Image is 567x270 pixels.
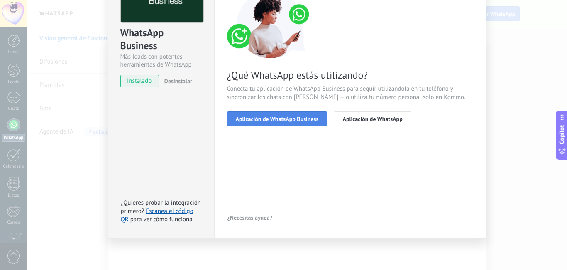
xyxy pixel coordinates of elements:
div: WhatsApp Business [120,26,202,53]
button: Aplicación de WhatsApp Business [227,111,327,126]
span: Desinstalar [164,77,192,85]
span: Conecta tu aplicación de WhatsApp Business para seguir utilizándola en tu teléfono y sincronizar ... [227,85,474,102]
span: ¿Qué WhatsApp estás utilizando? [227,69,474,82]
button: Desinstalar [161,75,192,87]
span: Copilot [558,125,566,144]
span: Aplicación de WhatsApp [342,116,402,122]
span: Aplicación de WhatsApp Business [236,116,319,122]
span: ¿Necesitas ayuda? [227,215,273,220]
span: instalado [121,75,159,87]
button: ¿Necesitas ayuda? [227,211,273,224]
div: Más leads con potentes herramientas de WhatsApp [120,53,202,69]
a: Escanea el código QR [121,207,193,223]
span: para ver cómo funciona. [130,216,194,223]
button: Aplicación de WhatsApp [334,111,411,126]
span: ¿Quieres probar la integración primero? [121,199,201,215]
